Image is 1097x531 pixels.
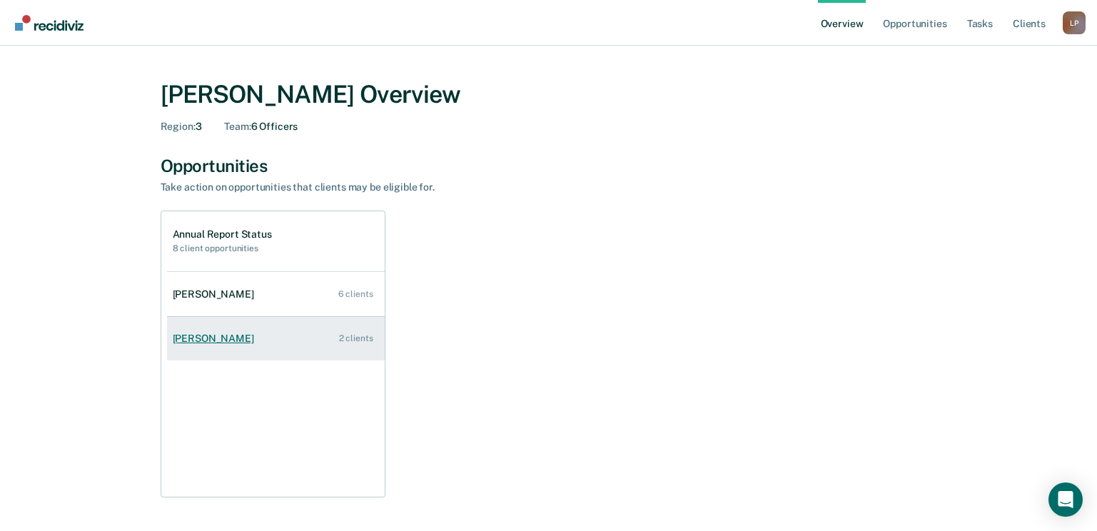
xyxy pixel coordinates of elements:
div: 2 clients [339,333,373,343]
div: [PERSON_NAME] [173,288,260,300]
h2: 8 client opportunities [173,243,272,253]
div: L P [1063,11,1086,34]
a: [PERSON_NAME] 2 clients [167,318,385,359]
span: Team : [224,121,251,132]
div: [PERSON_NAME] Overview [161,80,937,109]
h1: Annual Report Status [173,228,272,241]
div: Opportunities [161,156,937,176]
div: [PERSON_NAME] [173,333,260,345]
div: 6 Officers [224,121,298,133]
a: [PERSON_NAME] 6 clients [167,274,385,315]
img: Recidiviz [15,15,84,31]
div: Take action on opportunities that clients may be eligible for. [161,181,660,193]
span: Region : [161,121,196,132]
div: Open Intercom Messenger [1048,482,1083,517]
button: Profile dropdown button [1063,11,1086,34]
div: 3 [161,121,202,133]
div: 6 clients [338,289,373,299]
